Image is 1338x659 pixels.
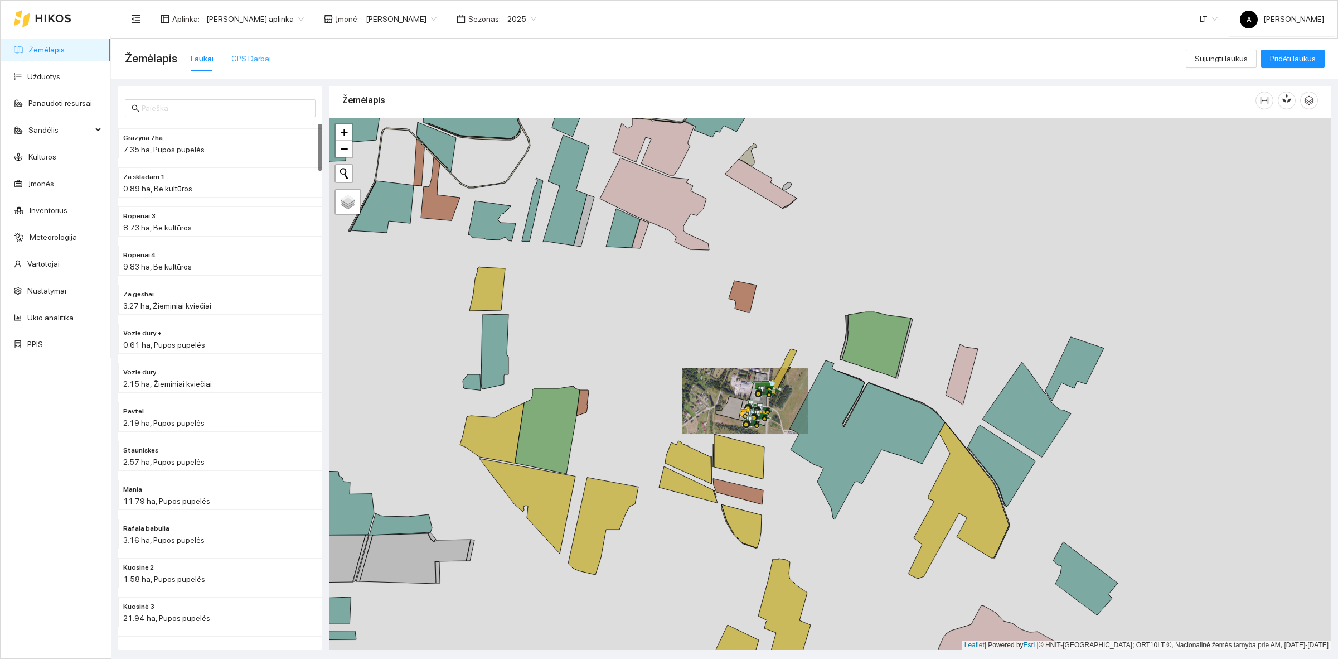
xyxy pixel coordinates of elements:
[123,379,212,388] span: 2.15 ha, Žieminiai kviečiai
[123,145,205,154] span: 7.35 ha, Pupos pupelės
[123,367,156,378] span: Vozle dury
[123,250,156,261] span: Ropenai 4
[123,484,142,495] span: Mania
[123,406,144,417] span: Pavtel
[123,458,205,466] span: 2.57 ha, Pupos pupelės
[341,142,348,156] span: −
[962,641,1331,650] div: | Powered by © HNIT-[GEOGRAPHIC_DATA]; ORT10LT ©, Nacionalinė žemės tarnyba prie AM, [DATE]-[DATE]
[123,328,162,339] span: Vozle dury +
[28,45,65,54] a: Žemėlapis
[341,125,348,139] span: +
[123,184,192,193] span: 0.89 ha, Be kultūros
[123,301,211,310] span: 3.27 ha, Žieminiai kviečiai
[27,259,60,268] a: Vartotojai
[1240,15,1324,23] span: [PERSON_NAME]
[172,13,200,25] span: Aplinka :
[1270,52,1316,65] span: Pridėti laukus
[1024,641,1035,649] a: Esri
[1261,54,1325,63] a: Pridėti laukus
[206,11,304,27] span: Jerzy Gvozdovicz aplinka
[131,14,141,24] span: menu-fold
[132,104,139,112] span: search
[1186,54,1257,63] a: Sujungti laukus
[27,72,60,81] a: Užduotys
[336,165,352,182] button: Initiate a new search
[30,233,77,242] a: Meteorologija
[1195,52,1248,65] span: Sujungti laukus
[123,562,154,573] span: Kuosine 2
[30,206,67,215] a: Inventorius
[336,141,352,157] a: Zoom out
[123,211,156,222] span: Ropenai 3
[507,11,536,27] span: 2025
[123,289,154,300] span: Za geshai
[457,15,466,23] span: calendar
[27,286,66,295] a: Nustatymai
[27,313,74,322] a: Ūkio analitika
[324,15,333,23] span: shop
[336,190,360,214] a: Layers
[1261,50,1325,68] button: Pridėti laukus
[1255,92,1273,109] button: column-width
[336,124,352,141] a: Zoom in
[191,52,214,65] div: Laukai
[123,497,210,506] span: 11.79 ha, Pupos pupelės
[125,8,147,30] button: menu-fold
[1200,11,1218,27] span: LT
[123,575,205,584] span: 1.58 ha, Pupos pupelės
[123,340,205,349] span: 0.61 ha, Pupos pupelės
[1037,641,1039,649] span: |
[1256,96,1273,105] span: column-width
[123,172,165,182] span: Za skladam 1
[468,13,501,25] span: Sezonas :
[123,614,210,623] span: 21.94 ha, Pupos pupelės
[366,11,437,27] span: Jerzy Gvozdovič
[28,99,92,108] a: Panaudoti resursai
[123,133,163,143] span: Grazyna 7ha
[964,641,985,649] a: Leaflet
[123,445,158,456] span: Stauniskes
[123,419,205,427] span: 2.19 ha, Pupos pupelės
[27,340,43,349] a: PPIS
[125,50,177,68] span: Žemėlapis
[28,179,54,188] a: Įmonės
[28,152,56,161] a: Kultūros
[161,15,169,23] span: layout
[1247,11,1252,28] span: A
[123,262,192,271] span: 9.83 ha, Be kultūros
[28,119,92,141] span: Sandėlis
[336,13,359,25] span: Įmonė :
[123,223,192,232] span: 8.73 ha, Be kultūros
[123,523,169,534] span: Rafala babulia
[142,102,309,114] input: Paieška
[342,84,1255,116] div: Žemėlapis
[123,602,154,612] span: Kuosinė 3
[1186,50,1257,68] button: Sujungti laukus
[123,536,205,545] span: 3.16 ha, Pupos pupelės
[231,52,271,65] div: GPS Darbai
